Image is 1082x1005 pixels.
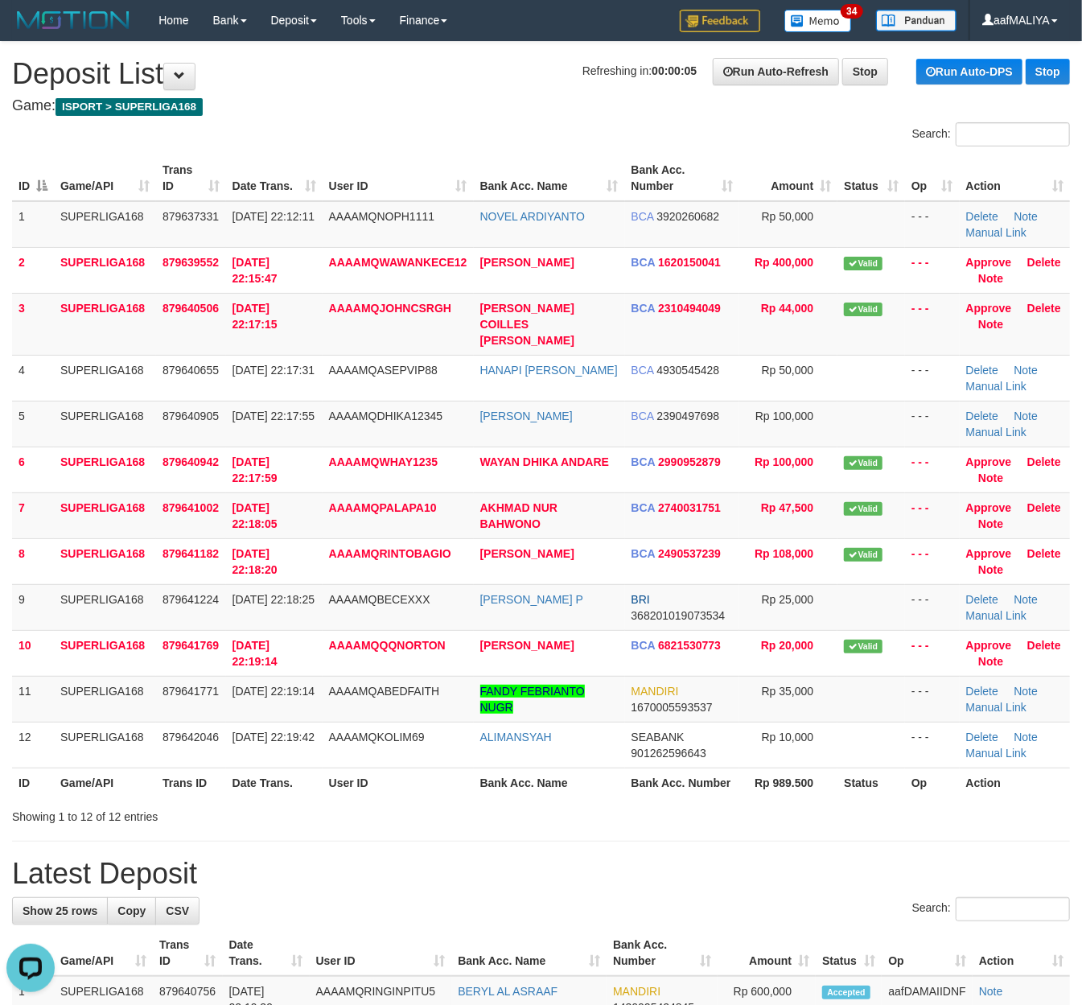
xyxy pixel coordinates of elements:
img: MOTION_logo.png [12,8,134,32]
a: Approve [966,256,1012,269]
a: Delete [1027,547,1061,560]
span: 879641002 [163,501,219,514]
span: Copy [117,904,146,917]
span: BCA [632,639,656,652]
span: Valid transaction [844,303,882,316]
td: - - - [905,722,960,768]
th: Trans ID: activate to sort column ascending [153,930,223,976]
span: ISPORT > SUPERLIGA168 [56,98,203,116]
span: AAAAMQABEDFAITH [329,685,440,698]
td: - - - [905,538,960,584]
span: AAAAMQWAWANKECE12 [329,256,467,269]
span: [DATE] 22:17:31 [232,364,315,377]
span: BCA [632,501,656,514]
span: Copy 901262596643 to clipboard [632,747,706,760]
td: - - - [905,201,960,248]
a: FANDY FEBRIANTO NUGR [480,685,585,714]
td: 2 [12,247,54,293]
span: 879637331 [163,210,219,223]
span: Show 25 rows [23,904,97,917]
a: Show 25 rows [12,897,108,925]
td: 5 [12,401,54,447]
span: Copy 2310494049 to clipboard [658,302,721,315]
td: - - - [905,401,960,447]
th: Amount: activate to sort column ascending [739,155,837,201]
td: - - - [905,676,960,722]
a: Manual Link [966,426,1027,439]
th: Game/API: activate to sort column ascending [54,930,153,976]
th: Trans ID: activate to sort column ascending [156,155,226,201]
th: Game/API [54,768,156,797]
td: SUPERLIGA168 [54,676,156,722]
th: Bank Acc. Name: activate to sort column ascending [451,930,607,976]
span: Valid transaction [844,640,882,653]
td: SUPERLIGA168 [54,201,156,248]
label: Search: [912,122,1070,146]
a: Note [979,985,1003,998]
th: Game/API: activate to sort column ascending [54,155,156,201]
th: Status [837,768,905,797]
td: SUPERLIGA168 [54,293,156,355]
span: 879641769 [163,639,219,652]
span: Rp 50,000 [762,364,814,377]
span: Rp 35,000 [762,685,814,698]
td: - - - [905,247,960,293]
td: SUPERLIGA168 [54,584,156,630]
span: 879640655 [163,364,219,377]
a: [PERSON_NAME] [480,256,574,269]
td: 11 [12,676,54,722]
a: Note [978,517,1003,530]
a: Manual Link [966,226,1027,239]
th: Op: activate to sort column ascending [905,155,960,201]
span: Rp 44,000 [761,302,813,315]
th: ID [12,768,54,797]
button: Open LiveChat chat widget [6,6,55,55]
a: Delete [966,593,998,606]
span: AAAAMQJOHNCSRGH [329,302,451,315]
span: Valid transaction [844,257,882,270]
input: Search: [956,897,1070,921]
span: [DATE] 22:18:05 [232,501,278,530]
a: Delete [966,685,998,698]
a: Delete [1027,501,1061,514]
span: 879641224 [163,593,219,606]
td: - - - [905,355,960,401]
a: [PERSON_NAME] COILLES [PERSON_NAME] [480,302,574,347]
td: SUPERLIGA168 [54,247,156,293]
span: 879642046 [163,731,219,743]
a: Approve [966,455,1012,468]
span: 879640905 [163,410,219,422]
span: Copy 2390497698 to clipboard [656,410,719,422]
span: [DATE] 22:15:47 [232,256,278,285]
a: Delete [966,731,998,743]
td: SUPERLIGA168 [54,630,156,676]
span: MANDIRI [632,685,679,698]
span: Copy 2490537239 to clipboard [658,547,721,560]
td: SUPERLIGA168 [54,447,156,492]
td: 1 [12,201,54,248]
span: Copy 4930545428 to clipboard [656,364,719,377]
a: Delete [1027,455,1061,468]
a: Note [1014,364,1039,377]
td: SUPERLIGA168 [54,355,156,401]
span: 34 [841,4,862,19]
span: 879641182 [163,547,219,560]
span: Accepted [822,986,870,999]
span: BRI [632,593,650,606]
span: BCA [632,455,656,468]
th: User ID [323,768,474,797]
a: ALIMANSYAH [480,731,552,743]
input: Search: [956,122,1070,146]
a: Stop [1026,59,1070,84]
span: AAAAMQNOPH1111 [329,210,435,223]
a: Copy [107,897,156,925]
span: Copy 2990952879 to clipboard [658,455,721,468]
th: Date Trans. [226,768,323,797]
span: MANDIRI [613,985,660,998]
th: Status: activate to sort column ascending [837,155,905,201]
span: [DATE] 22:18:25 [232,593,315,606]
span: [DATE] 22:18:20 [232,547,278,576]
span: AAAAMQASEPVIP88 [329,364,438,377]
a: Stop [842,58,888,85]
h1: Latest Deposit [12,858,1070,890]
